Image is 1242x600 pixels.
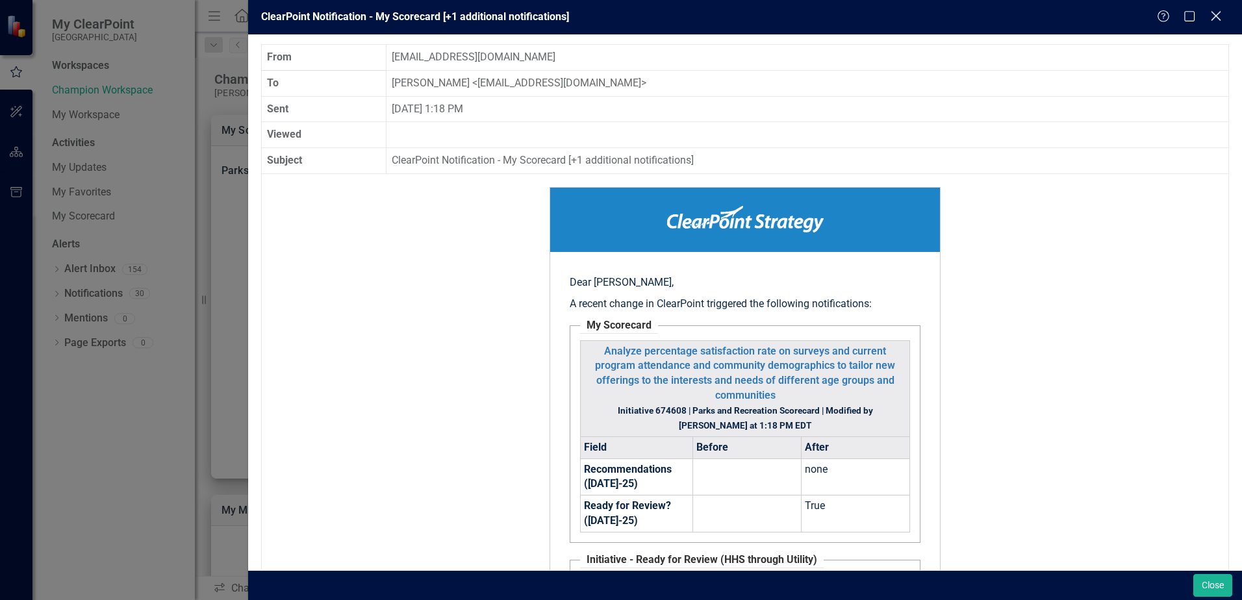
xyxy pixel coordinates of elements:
th: After [801,436,909,458]
th: Viewed [262,122,386,148]
td: ClearPoint Notification - My Scorecard [+1 additional notifications] [386,148,1229,174]
span: ClearPoint Notification - My Scorecard [+1 additional notifications] [261,10,569,23]
legend: Initiative - Ready for Review (HHS through Utility) [580,553,824,568]
button: Close [1193,574,1232,597]
th: Sent [262,96,386,122]
p: A recent change in ClearPoint triggered the following notifications: [570,297,920,312]
span: < [472,77,477,89]
th: From [262,44,386,70]
a: Analyze percentage satisfaction rate on surveys and current program attendance and community demo... [595,345,895,402]
th: Ready for Review? ([DATE]-25) [581,495,692,532]
td: [PERSON_NAME] [EMAIL_ADDRESS][DOMAIN_NAME] [386,70,1229,96]
small: Initiative 674608 | Parks and Recreation Scorecard | Modified by [PERSON_NAME] at 1:18 PM EDT [618,405,873,431]
th: Recommendations ([DATE]-25) [581,458,692,495]
td: [EMAIL_ADDRESS][DOMAIN_NAME] [386,44,1229,70]
p: none [805,462,906,477]
p: Dear [PERSON_NAME], [570,275,920,290]
span: > [641,77,646,89]
legend: My Scorecard [580,318,658,334]
td: True [801,495,909,532]
th: Subject [262,148,386,174]
td: [DATE] 1:18 PM [386,96,1229,122]
th: Before [692,436,801,458]
th: To [262,70,386,96]
th: Field [581,436,692,458]
img: ClearPoint Strategy [667,206,824,232]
